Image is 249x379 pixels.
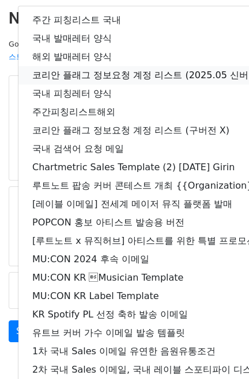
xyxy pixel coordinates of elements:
[191,324,249,379] iframe: Chat Widget
[9,320,47,342] a: Send
[9,40,162,62] small: Google Sheet:
[9,9,240,28] h2: New Campaign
